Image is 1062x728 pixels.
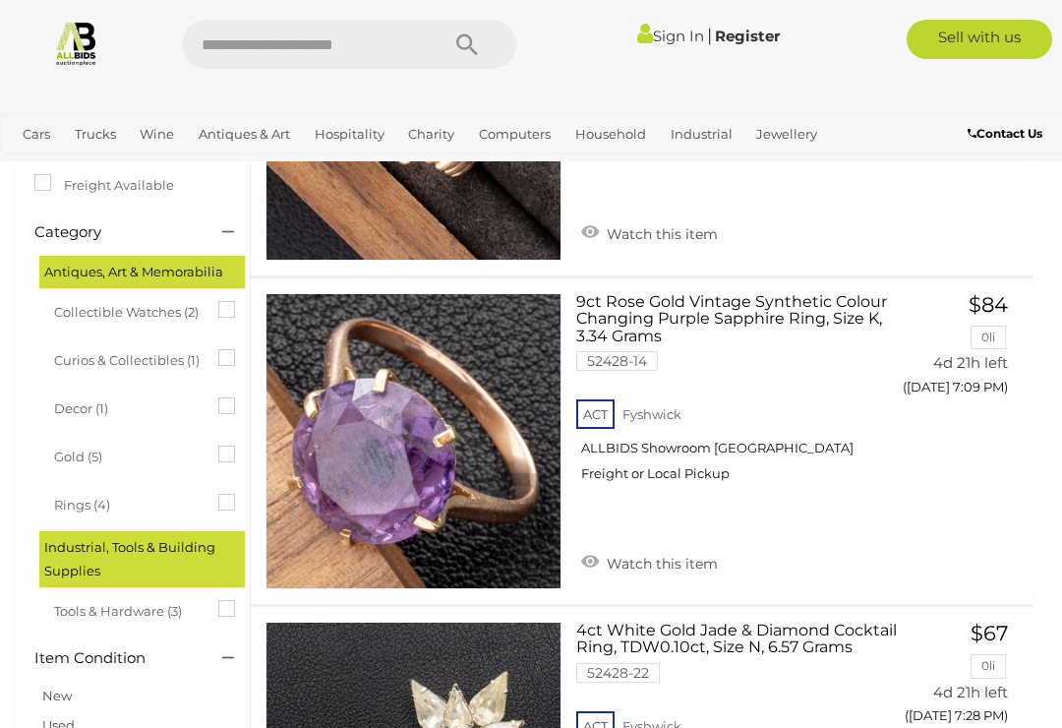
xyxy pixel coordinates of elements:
span: | [707,25,712,46]
a: Jewellery [748,118,825,151]
a: Hospitality [307,118,392,151]
a: Watch this item [576,217,723,247]
a: Trucks [67,118,124,151]
a: Sell with us [907,20,1053,59]
span: Decor (1) [54,393,202,420]
a: $84 0li 4d 21h left ([DATE] 7:09 PM) [917,293,1013,406]
a: Household [567,118,654,151]
a: Wine [132,118,182,151]
a: Contact Us [968,123,1047,145]
a: 9ct Rose Gold Vintage Synthetic Colour Changing Purple Sapphire Ring, Size K, 3.34 Grams 52428-14... [591,293,887,498]
label: Freight Available [34,174,174,197]
a: Register [715,27,780,45]
h4: Item Condition [34,650,193,667]
span: Rings (4) [54,489,202,516]
span: Curios & Collectibles (1) [54,344,202,372]
a: Cars [15,118,58,151]
span: Watch this item [602,225,718,243]
span: $84 [969,292,1008,317]
button: Search [418,20,516,69]
span: Watch this item [602,555,718,573]
div: Antiques, Art & Memorabilia [39,256,245,288]
div: Industrial, Tools & Building Supplies [39,531,245,587]
a: Charity [400,118,462,151]
a: Office [15,151,68,183]
a: Sports [77,151,133,183]
span: Gold (5) [54,441,202,468]
span: $67 [971,621,1008,645]
span: Collectible Watches (2) [54,296,202,324]
h4: Category [34,224,193,241]
span: Tools & Hardware (3) [54,595,202,623]
a: New [42,688,72,703]
a: Antiques & Art [191,118,298,151]
b: Contact Us [968,126,1042,141]
a: Sign In [637,27,704,45]
a: Computers [471,118,559,151]
a: [GEOGRAPHIC_DATA] [141,151,296,183]
a: Industrial [663,118,740,151]
img: Allbids.com.au [53,20,99,66]
a: Watch this item [576,547,723,576]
